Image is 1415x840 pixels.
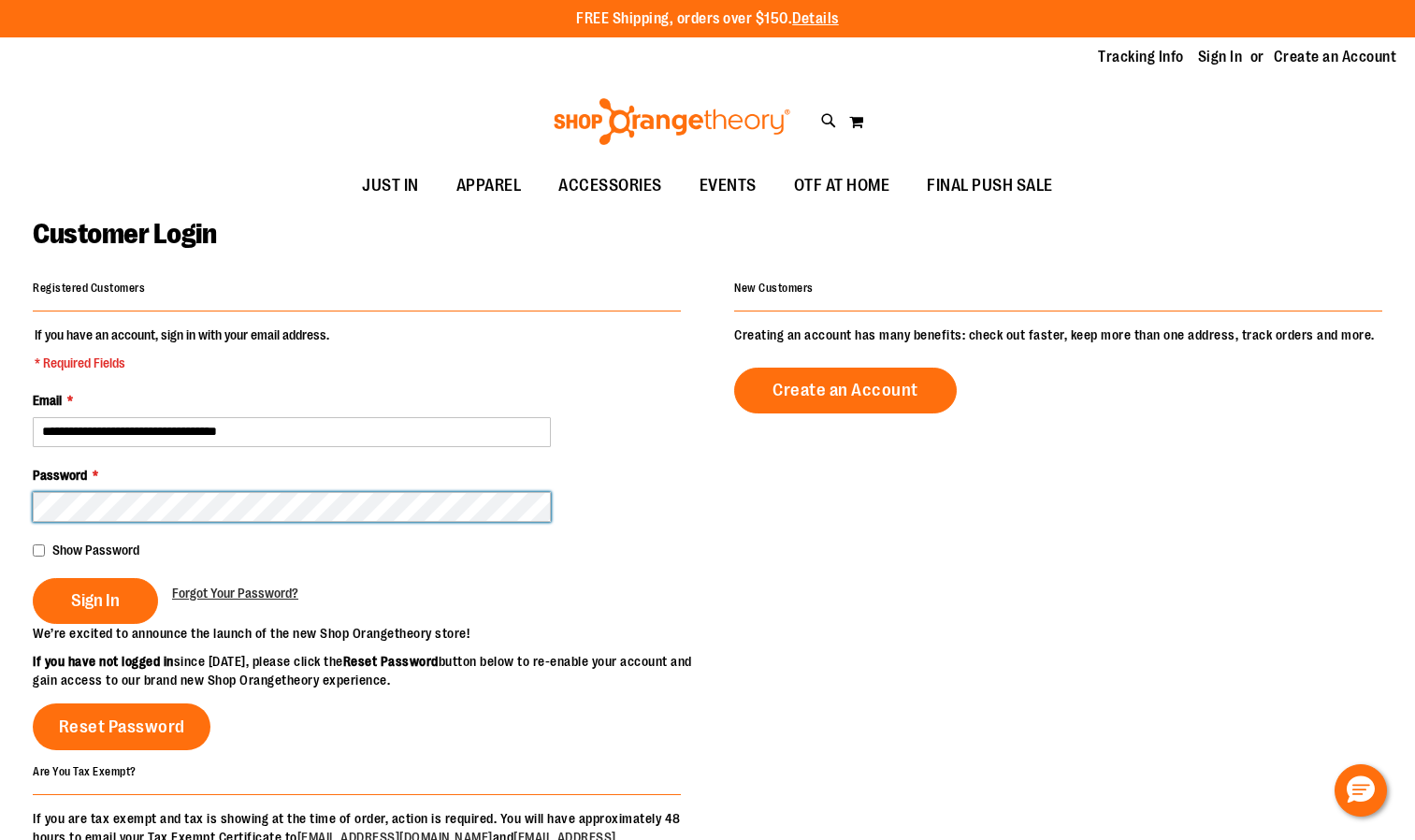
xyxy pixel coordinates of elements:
span: Sign In [71,590,120,611]
a: FINAL PUSH SALE [908,165,1072,208]
button: Sign In [33,578,158,624]
a: APPAREL [438,165,541,208]
span: * Required Fields [35,354,329,372]
a: OTF AT HOME [775,165,909,208]
span: ACCESSORIES [558,165,662,207]
legend: If you have an account, sign in with your email address. [33,326,331,372]
span: Reset Password [59,717,185,737]
a: JUST IN [343,165,438,208]
p: FREE Shipping, orders over $150. [576,8,839,30]
span: JUST IN [362,165,419,207]
span: APPAREL [456,165,522,207]
a: Tracking Info [1098,47,1184,67]
span: FINAL PUSH SALE [927,165,1053,207]
button: Hello, have a question? Let’s chat. [1335,764,1387,817]
strong: Reset Password [343,654,439,669]
span: OTF AT HOME [794,165,890,207]
a: Details [792,10,839,27]
p: since [DATE], please click the button below to re-enable your account and gain access to our bran... [33,652,708,689]
span: Customer Login [33,218,216,250]
strong: If you have not logged in [33,654,174,669]
span: Email [33,393,62,408]
a: Forgot Your Password? [172,584,298,602]
strong: Registered Customers [33,282,145,295]
span: Forgot Your Password? [172,586,298,601]
strong: New Customers [734,282,814,295]
a: EVENTS [681,165,775,208]
p: We’re excited to announce the launch of the new Shop Orangetheory store! [33,624,708,643]
p: Creating an account has many benefits: check out faster, keep more than one address, track orders... [734,326,1382,344]
a: Reset Password [33,703,210,750]
a: Sign In [1198,47,1243,67]
a: ACCESSORIES [540,165,681,208]
span: Show Password [52,543,139,558]
span: Password [33,468,87,483]
span: EVENTS [700,165,757,207]
img: Shop Orangetheory [551,98,793,145]
a: Create an Account [1274,47,1397,67]
a: Create an Account [734,368,957,413]
strong: Are You Tax Exempt? [33,764,137,777]
span: Create an Account [772,380,918,400]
